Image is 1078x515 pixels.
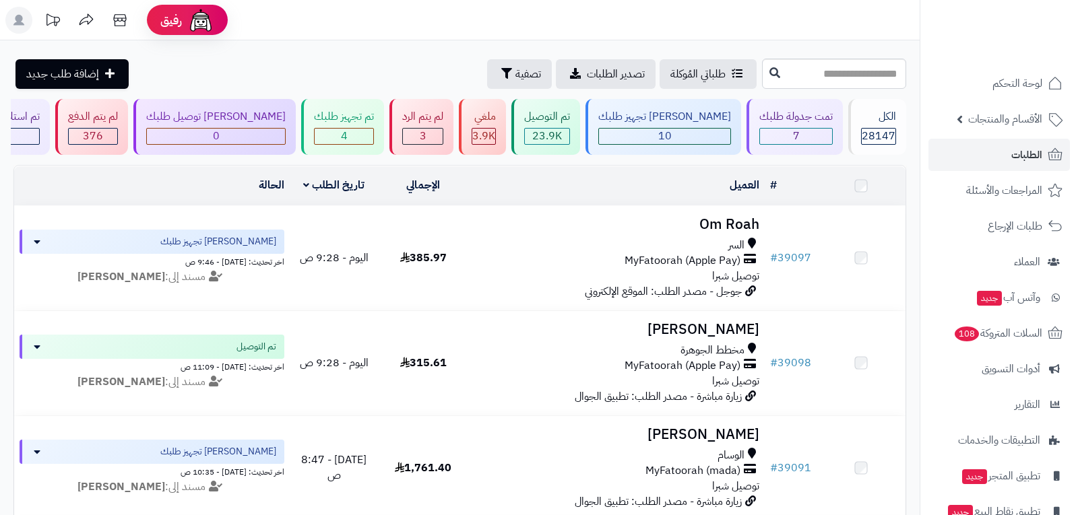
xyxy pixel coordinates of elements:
[962,469,987,484] span: جديد
[236,340,276,353] span: تم التوصيل
[625,358,740,374] span: MyFatoorah (Apple Pay)
[20,254,284,268] div: اخر تحديث: [DATE] - 9:46 ص
[928,317,1070,349] a: السلات المتروكة108
[387,99,456,155] a: لم يتم الرد 3
[728,238,744,253] span: السر
[77,269,165,285] strong: [PERSON_NAME]
[928,353,1070,385] a: أدوات التسويق
[760,129,832,144] div: 7
[400,355,447,371] span: 315.61
[515,66,541,82] span: تصفية
[928,67,1070,100] a: لوحة التحكم
[1014,252,1040,271] span: العملاء
[9,269,294,285] div: مسند إلى:
[472,129,495,144] div: 3865
[575,493,742,510] span: زيارة مباشرة - مصدر الطلب: تطبيق الجوال
[406,177,440,193] a: الإجمالي
[69,129,117,144] div: 376
[26,66,99,82] span: إضافة طلب جديد
[1015,395,1040,414] span: التقارير
[712,478,759,494] span: توصيل شبرا
[403,129,443,144] div: 3
[509,99,583,155] a: تم التوصيل 23.9K
[473,427,759,442] h3: [PERSON_NAME]
[131,99,298,155] a: [PERSON_NAME] توصيل طلبك 0
[556,59,656,89] a: تصدير الطلبات
[861,109,896,125] div: الكل
[988,217,1042,236] span: طلبات الإرجاع
[68,109,118,125] div: لم يتم الدفع
[420,128,426,144] span: 3
[961,467,1040,485] span: تطبيق المتجر
[341,128,348,144] span: 4
[928,281,1070,314] a: وآتس آبجديد
[712,373,759,389] span: توصيل شبرا
[315,129,373,144] div: 4
[587,66,645,82] span: تصدير الطلبات
[718,448,744,463] span: الوسام
[846,99,909,155] a: الكل28147
[968,110,1042,129] span: الأقسام والمنتجات
[9,479,294,495] div: مسند إلى:
[759,109,833,125] div: تمت جدولة طلبك
[770,355,778,371] span: #
[958,431,1040,450] span: التطبيقات والخدمات
[992,74,1042,93] span: لوحة التحكم
[928,388,1070,421] a: التقارير
[953,324,1042,343] span: السلات المتروكة
[314,109,374,125] div: تم تجهيز طلبك
[658,128,672,144] span: 10
[524,109,570,125] div: تم التوصيل
[15,59,129,89] a: إضافة طلب جديد
[770,177,777,193] a: #
[187,7,214,34] img: ai-face.png
[928,460,1070,492] a: تطبيق المتجرجديد
[976,288,1040,307] span: وآتس آب
[36,7,69,37] a: تحديثات المنصة
[770,460,811,476] a: #39091
[680,343,744,358] span: مخطط الجوهرة
[770,460,778,476] span: #
[473,217,759,232] h3: Om Roah
[575,388,742,405] span: زيارة مباشرة - مصدر الطلب: تطبيق الجوال
[928,210,1070,242] a: طلبات الإرجاع
[20,464,284,478] div: اخر تحديث: [DATE] - 10:35 ص
[160,12,182,28] span: رفيق
[160,235,276,248] span: [PERSON_NAME] تجهيز طلبك
[645,463,740,479] span: MyFatoorah (mada)
[472,109,496,125] div: ملغي
[770,250,778,266] span: #
[1011,145,1042,164] span: الطلبات
[300,355,369,371] span: اليوم - 9:28 ص
[20,359,284,373] div: اخر تحديث: [DATE] - 11:09 ص
[147,129,285,144] div: 0
[770,250,811,266] a: #39097
[77,479,165,495] strong: [PERSON_NAME]
[146,109,286,125] div: [PERSON_NAME] توصيل طلبك
[303,177,364,193] a: تاريخ الطلب
[670,66,726,82] span: طلباتي المُوكلة
[862,128,895,144] span: 28147
[712,268,759,284] span: توصيل شبرا
[793,128,800,144] span: 7
[598,109,731,125] div: [PERSON_NAME] تجهيز طلبك
[730,177,759,193] a: العميل
[966,181,1042,200] span: المراجعات والأسئلة
[301,452,367,483] span: [DATE] - 8:47 ص
[585,283,742,300] span: جوجل - مصدر الطلب: الموقع الإلكتروني
[744,99,846,155] a: تمت جدولة طلبك 7
[599,129,730,144] div: 10
[487,59,552,89] button: تصفية
[395,460,451,476] span: 1,761.40
[660,59,757,89] a: طلباتي المُوكلة
[770,355,811,371] a: #39098
[9,374,294,390] div: مسند إلى:
[928,139,1070,171] a: الطلبات
[625,253,740,269] span: MyFatoorah (Apple Pay)
[928,246,1070,278] a: العملاء
[160,445,276,458] span: [PERSON_NAME] تجهيز طلبك
[400,250,447,266] span: 385.97
[955,327,979,341] span: 108
[525,129,569,144] div: 23882
[583,99,744,155] a: [PERSON_NAME] تجهيز طلبك 10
